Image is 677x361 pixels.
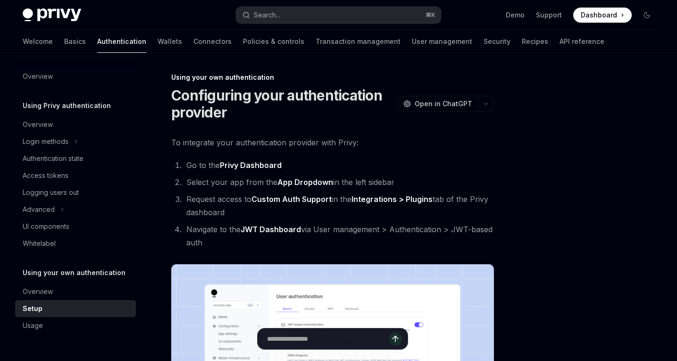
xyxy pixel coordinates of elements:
[15,150,136,167] a: Authentication state
[171,87,393,121] h1: Configuring your authentication provider
[23,286,53,297] div: Overview
[397,96,478,112] button: Open in ChatGPT
[184,193,494,219] li: Request access to in the tab of the Privy dashboard
[15,184,136,201] a: Logging users out
[171,136,494,149] span: To integrate your authentication provider with Privy:
[15,235,136,252] a: Whitelabel
[23,71,53,82] div: Overview
[243,30,304,53] a: Policies & controls
[277,177,333,187] strong: App Dropdown
[184,223,494,249] li: Navigate to the via User management > Authentication > JWT-based auth
[241,225,301,235] a: JWT Dashboard
[23,238,56,249] div: Whitelabel
[23,136,68,147] div: Login methods
[254,9,280,21] div: Search...
[23,204,55,215] div: Advanced
[220,160,282,170] a: Privy Dashboard
[389,332,402,345] button: Send message
[23,221,69,232] div: UI components
[23,100,111,111] h5: Using Privy authentication
[64,30,86,53] a: Basics
[506,10,525,20] a: Demo
[23,267,125,278] h5: Using your own authentication
[23,187,79,198] div: Logging users out
[426,11,435,19] span: ⌘ K
[251,194,332,204] strong: Custom Auth Support
[171,73,494,82] div: Using your own authentication
[316,30,401,53] a: Transaction management
[184,159,494,172] li: Go to the
[184,176,494,189] li: Select your app from the in the left sidebar
[15,317,136,334] a: Usage
[23,303,42,314] div: Setup
[573,8,632,23] a: Dashboard
[23,30,53,53] a: Welcome
[522,30,548,53] a: Recipes
[158,30,182,53] a: Wallets
[415,99,472,109] span: Open in ChatGPT
[581,10,617,20] span: Dashboard
[536,10,562,20] a: Support
[412,30,472,53] a: User management
[15,218,136,235] a: UI components
[15,300,136,317] a: Setup
[23,8,81,22] img: dark logo
[560,30,604,53] a: API reference
[484,30,510,53] a: Security
[15,68,136,85] a: Overview
[351,194,433,204] a: Integrations > Plugins
[97,30,146,53] a: Authentication
[639,8,654,23] button: Toggle dark mode
[15,167,136,184] a: Access tokens
[236,7,442,24] button: Search...⌘K
[15,283,136,300] a: Overview
[23,153,84,164] div: Authentication state
[23,320,43,331] div: Usage
[23,119,53,130] div: Overview
[15,116,136,133] a: Overview
[23,170,68,181] div: Access tokens
[193,30,232,53] a: Connectors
